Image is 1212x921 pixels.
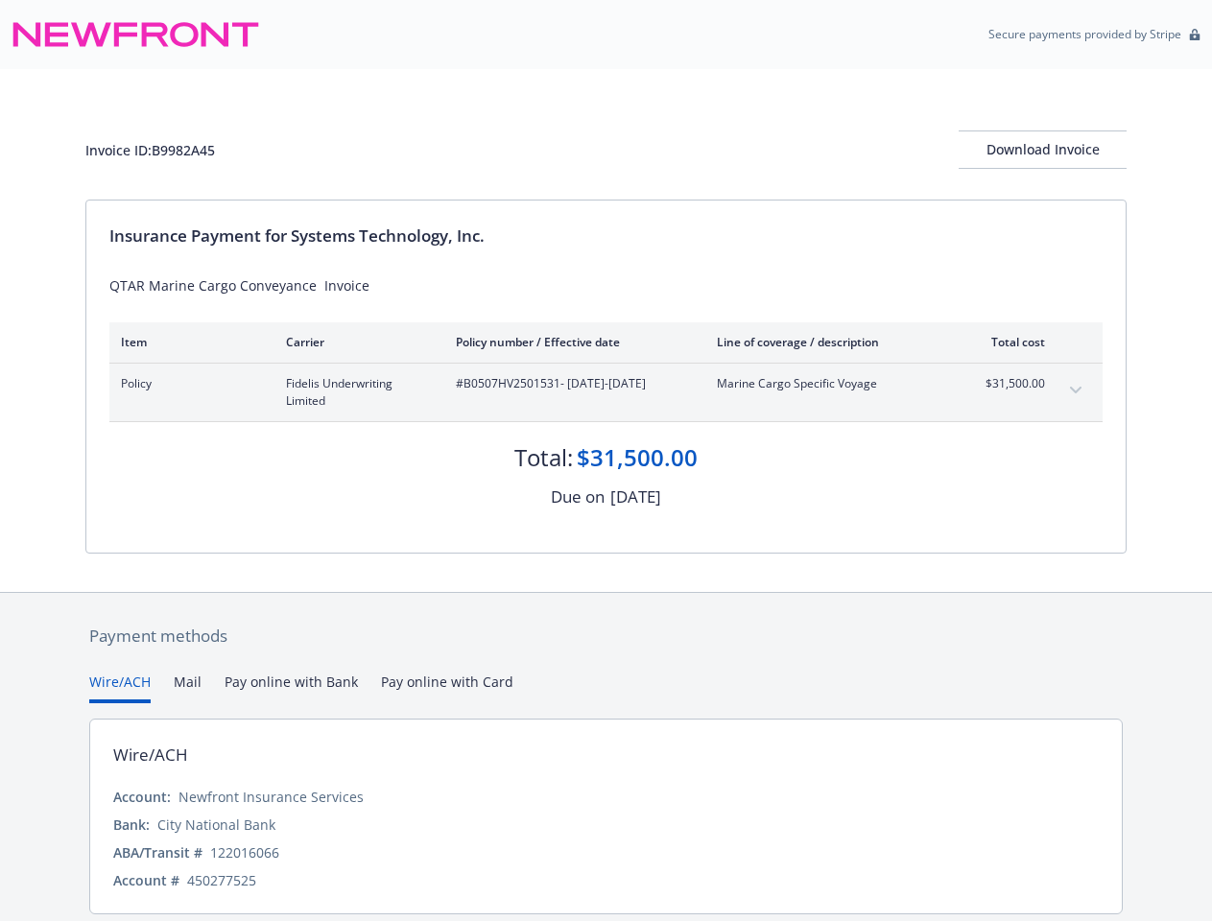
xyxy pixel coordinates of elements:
div: 122016066 [210,842,279,862]
div: Line of coverage / description [717,334,942,350]
span: Marine Cargo Specific Voyage [717,375,942,392]
div: Policy number / Effective date [456,334,686,350]
div: $31,500.00 [577,441,698,474]
span: Fidelis Underwriting Limited [286,375,425,410]
button: Pay online with Bank [225,672,358,703]
div: Insurance Payment for Systems Technology, Inc. [109,224,1103,248]
div: QTAR Marine Cargo Conveyance Invoice [109,275,1103,295]
div: Carrier [286,334,425,350]
span: #B0507HV2501531 - [DATE]-[DATE] [456,375,686,392]
div: 450277525 [187,870,256,890]
button: Pay online with Card [381,672,513,703]
div: City National Bank [157,815,275,835]
div: Account # [113,870,179,890]
span: $31,500.00 [973,375,1045,392]
button: expand content [1060,375,1091,406]
div: Payment methods [89,624,1123,649]
div: Wire/ACH [113,743,188,767]
button: Wire/ACH [89,672,151,703]
div: Item [121,334,255,350]
button: Download Invoice [959,130,1127,169]
p: Secure payments provided by Stripe [988,26,1181,42]
div: Account: [113,787,171,807]
div: Total: [514,441,573,474]
div: Due on [551,484,605,509]
div: Invoice ID: B9982A45 [85,140,215,160]
div: [DATE] [610,484,661,509]
span: Policy [121,375,255,392]
button: Mail [174,672,202,703]
div: Total cost [973,334,1045,350]
div: Download Invoice [959,131,1127,168]
div: Bank: [113,815,150,835]
div: PolicyFidelis Underwriting Limited#B0507HV2501531- [DATE]-[DATE]Marine Cargo Specific Voyage$31,5... [109,364,1103,421]
div: Newfront Insurance Services [178,787,364,807]
div: ABA/Transit # [113,842,202,862]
